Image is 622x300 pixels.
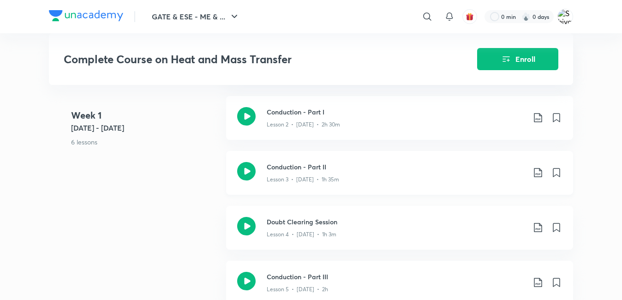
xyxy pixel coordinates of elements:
[477,48,558,70] button: Enroll
[267,175,339,184] p: Lesson 3 • [DATE] • 1h 35m
[226,151,573,206] a: Conduction - Part IILesson 3 • [DATE] • 1h 35m
[267,107,525,117] h3: Conduction - Part I
[64,53,425,66] h3: Complete Course on Heat and Mass Transfer
[226,206,573,261] a: Doubt Clearing SessionLesson 4 • [DATE] • 1h 3m
[267,285,328,294] p: Lesson 5 • [DATE] • 2h
[466,12,474,21] img: avatar
[226,96,573,151] a: Conduction - Part ILesson 2 • [DATE] • 2h 30m
[267,120,340,129] p: Lesson 2 • [DATE] • 2h 30m
[267,162,525,172] h3: Conduction - Part II
[557,9,573,24] img: Shivam Singh
[267,230,336,239] p: Lesson 4 • [DATE] • 1h 3m
[71,122,219,133] h5: [DATE] - [DATE]
[267,217,525,227] h3: Doubt Clearing Session
[267,272,525,282] h3: Conduction - Part III
[49,10,123,21] img: Company Logo
[146,7,245,26] button: GATE & ESE - ME & ...
[462,9,477,24] button: avatar
[71,137,219,147] p: 6 lessons
[71,108,219,122] h4: Week 1
[49,10,123,24] a: Company Logo
[521,12,531,21] img: streak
